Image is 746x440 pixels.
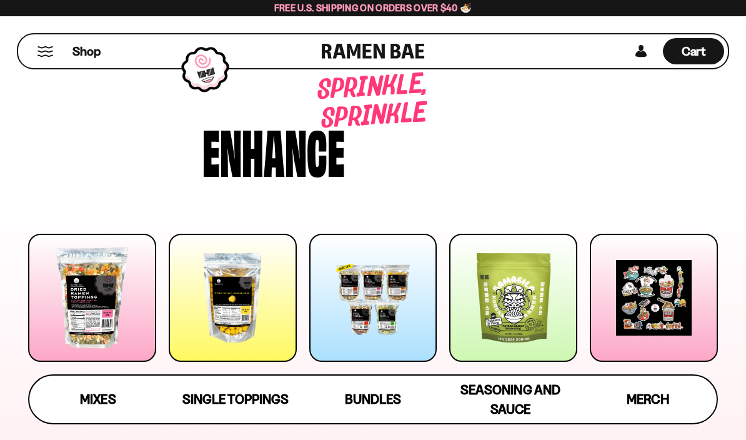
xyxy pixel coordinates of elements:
div: Enhance [202,120,345,179]
span: Bundles [345,391,401,407]
a: Seasoning and Sauce [442,376,579,423]
span: Mixes [80,391,116,407]
span: Merch [627,391,669,407]
button: Mobile Menu Trigger [37,46,54,57]
span: Cart [682,44,706,59]
a: Single Toppings [167,376,304,423]
span: Shop [72,43,101,60]
a: Shop [72,38,101,64]
a: Merch [579,376,717,423]
span: Seasoning and Sauce [460,382,560,417]
a: Mixes [29,376,167,423]
a: Bundles [304,376,442,423]
span: Single Toppings [182,391,288,407]
span: Free U.S. Shipping on Orders over $40 🍜 [274,2,472,14]
a: Cart [663,34,724,68]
